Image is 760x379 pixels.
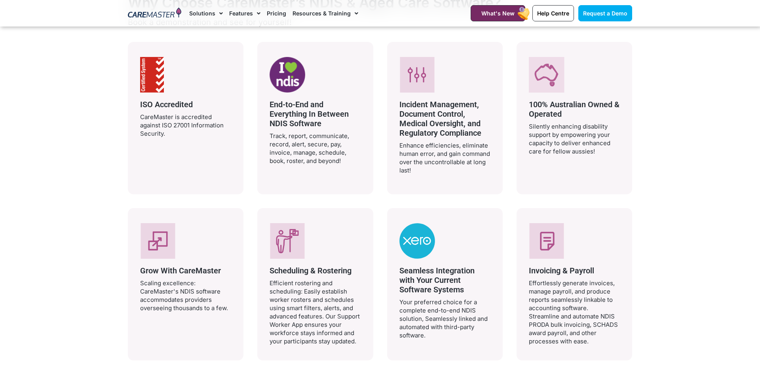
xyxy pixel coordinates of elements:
p: Silently enhancing disability support by empowering your capacity to deliver enhanced care for fe... [529,122,620,155]
span: ISO Accredited [140,100,193,109]
span: End-to-End and Everything In Between NDIS Software [270,100,349,128]
p: CareMaster is accredited against ISO 27001 Information Security. [140,113,231,138]
p: Scaling excellence: CareMaster's NDIS software accommodates providers overseeing thousands to a few. [140,279,231,312]
span: 100% Australian Owned & Operated [529,100,619,119]
span: Seamless Integration with Your Current Software Systems [399,266,475,294]
p: Track, report, communicate, record, alert, secure, pay, invoice, manage, schedule, book, roster, ... [270,132,361,165]
span: Incident Management, Document Control, Medical Oversight, and Regulatory Compliance [399,100,481,138]
span: Help Centre [537,10,569,17]
span: Invoicing & Payroll [529,266,594,275]
img: CareMaster Logo [128,8,181,19]
span: Scheduling & Rostering [270,266,351,275]
a: What's New [471,5,525,21]
span: What's New [481,10,515,17]
p: Effortlessly generate invoices, manage payroll, and produce reports seamlessly linkable to accoun... [529,279,620,345]
span: Request a Demo [583,10,627,17]
a: Help Centre [532,5,574,21]
p: Enhance efficiencies, eliminate human error, and gain command over the uncontrollable at long last! [399,141,490,174]
p: Your preferred choice for a complete end-to-end NDIS solution, Seamlessly linked and automated wi... [399,298,490,339]
p: Efficient rostering and scheduling: Easily establish worker rosters and schedules using smart fil... [270,279,361,345]
a: Request a Demo [578,5,632,21]
span: Grow With CareMaster [140,266,221,275]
